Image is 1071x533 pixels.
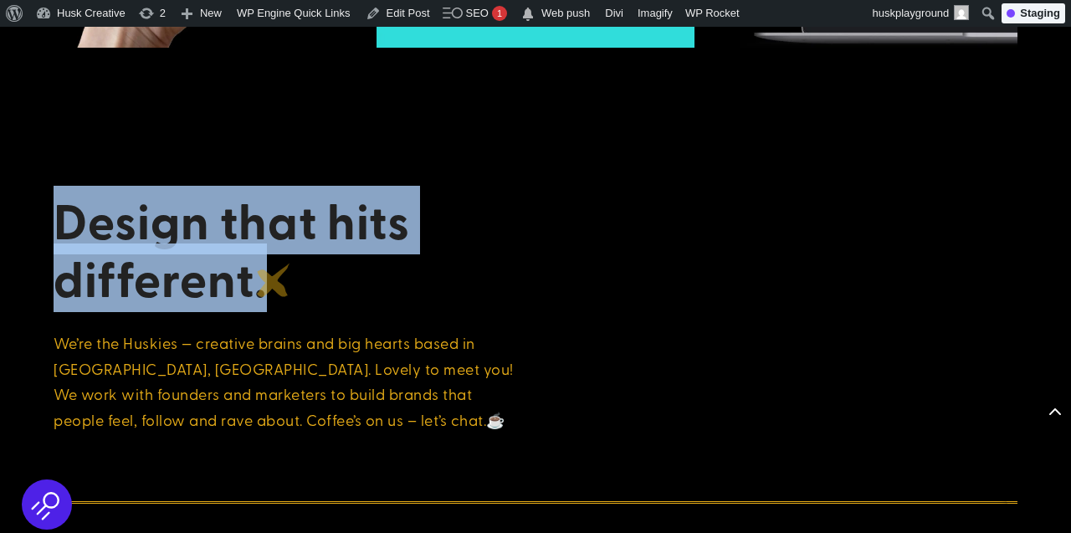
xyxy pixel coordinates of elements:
[54,192,521,316] h2: Design that hits different.
[1002,3,1065,23] div: Staging
[873,7,950,19] span: huskplayground
[1004,466,1054,516] iframe: Brevo live chat
[54,331,521,433] p: We’re the Huskies — creative brains and big hearts based in [GEOGRAPHIC_DATA], [GEOGRAPHIC_DATA]....
[520,3,536,26] span: 
[486,409,505,430] span: ☕️
[492,6,507,21] div: 1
